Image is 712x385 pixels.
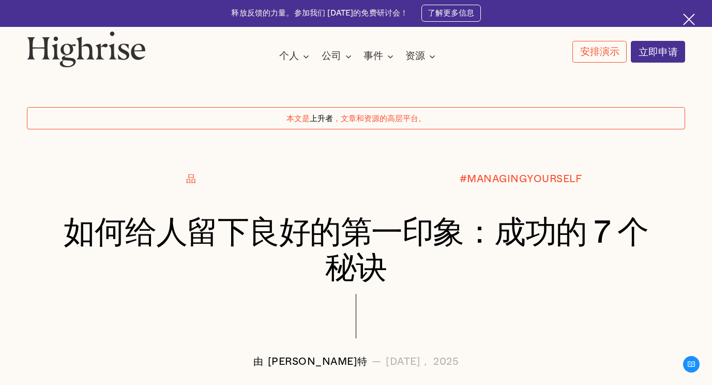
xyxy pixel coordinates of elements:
[683,13,695,25] img: 十字图标
[333,115,426,123] span: ，文章和资源的高层平台。
[253,357,264,367] div: 由
[322,50,341,63] div: 公司
[572,41,627,63] a: 安排演示
[54,216,658,286] h1: 如何给人留下良好的第一印象：成功的 7 个秘诀
[231,8,408,19] div: 释放反馈的力量。参加我们 [DATE]的免费研讨会！
[27,31,146,67] img: 高层标志
[279,50,299,63] div: 个人
[310,112,333,121] span: 上升者
[405,50,438,63] div: 资源
[279,50,312,63] div: 个人
[186,174,196,185] div: 品
[268,357,368,367] div: [PERSON_NAME]特
[363,50,397,63] div: 事件
[286,115,310,123] span: 本文是
[460,174,582,185] div: #MANAGINGYOURSELF
[631,41,685,63] a: 立即申请
[363,50,383,63] div: 事件
[405,50,425,63] div: 资源
[372,357,382,367] div: —
[421,5,480,22] a: 了解更多信息
[322,50,355,63] div: 公司
[386,357,459,367] div: [DATE]， 2025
